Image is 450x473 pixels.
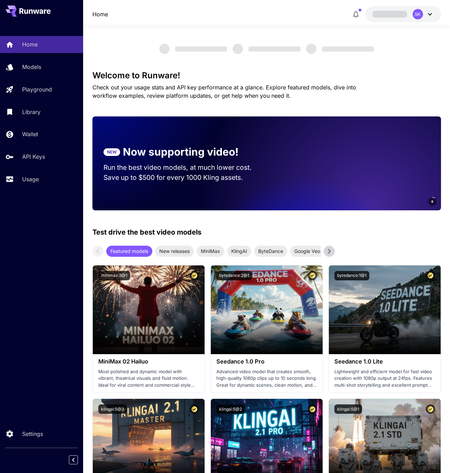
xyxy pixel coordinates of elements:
[216,271,252,280] button: bytedance:2@1
[74,454,83,466] div: Collapse sidebar
[308,271,317,280] button: Certified Model – Vetted for best performance and includes a commercial license.
[92,71,441,80] h3: Welcome to Runware!
[155,246,194,257] div: New releases
[22,430,43,438] p: Settings
[334,404,362,414] button: klingai:5@1
[98,368,199,389] p: Most polished and dynamic model with vibrant, theatrical visuals and fluid motion. Ideal for vira...
[92,84,356,99] span: Check out your usage stats and API key performance at a glance. Explore featured models, dive int...
[227,247,251,255] span: KlingAI
[22,63,41,71] p: Models
[431,199,433,204] span: 6
[103,173,256,183] p: Save up to $500 for every 1000 Kling assets.
[254,247,287,255] span: ByteDance
[190,271,199,280] button: Certified Model – Vetted for best performance and includes a commercial license.
[98,404,127,414] button: klingai:5@3
[308,404,317,414] button: Certified Model – Vetted for best performance and includes a commercial license.
[334,358,435,365] h3: Seedance 1.0 Lite
[190,404,199,414] button: Certified Model – Vetted for best performance and includes a commercial license.
[329,265,441,354] img: alt
[211,265,323,354] img: alt
[22,40,38,49] p: Home
[227,246,251,257] div: KlingAI
[334,368,435,389] p: Lightweight and efficient model for fast video creation with 1080p output at 24fps. Features mult...
[413,9,423,19] div: SK
[197,247,224,255] span: MiniMax
[107,149,117,155] p: NEW
[197,246,224,257] div: MiniMax
[123,144,238,160] p: Now supporting video!
[92,10,108,18] a: Home
[216,368,317,389] p: Advanced video model that creates smooth, high-quality 1080p clips up to 10 seconds long. Great f...
[216,404,245,414] button: klingai:5@2
[93,265,205,354] img: alt
[92,10,108,18] nav: breadcrumb
[22,108,40,116] p: Library
[106,247,152,255] span: Featured models
[155,247,194,255] span: New releases
[366,6,441,22] button: SK
[334,271,369,280] button: bytedance:1@1
[426,271,435,280] button: Certified Model – Vetted for best performance and includes a commercial license.
[290,246,324,257] div: Google Veo
[22,85,52,94] p: Playground
[103,163,256,173] p: Run the best video models, at much lower cost.
[69,455,78,464] button: Collapse sidebar
[92,227,201,237] p: Test drive the best video models
[290,247,324,255] span: Google Veo
[22,152,45,161] p: API Keys
[426,404,435,414] button: Certified Model – Vetted for best performance and includes a commercial license.
[98,358,199,365] h3: MiniMax 02 Hailuo
[22,175,39,183] p: Usage
[106,246,152,257] div: Featured models
[216,358,317,365] h3: Seedance 1.0 Pro
[254,246,287,257] div: ByteDance
[98,271,130,280] button: minimax:3@1
[22,130,38,138] p: Wallet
